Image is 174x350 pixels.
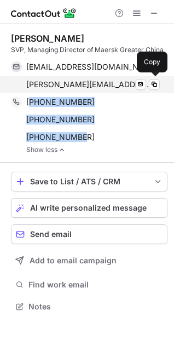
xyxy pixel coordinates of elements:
a: Show less [26,146,167,154]
div: Save to List / ATS / CRM [30,177,148,186]
span: Add to email campaign [30,256,117,265]
span: Send email [30,230,72,239]
span: [EMAIL_ADDRESS][DOMAIN_NAME] [26,62,152,72]
span: AI write personalized message [30,204,147,212]
button: Notes [11,299,167,314]
img: ContactOut v5.3.10 [11,7,77,20]
span: [PHONE_NUMBER] [26,97,95,107]
button: Send email [11,224,167,244]
div: SVP, Managing Director of Maersk Greater China [11,45,167,55]
button: Find work email [11,277,167,292]
button: AI write personalized message [11,198,167,218]
span: Notes [28,302,163,312]
span: [PHONE_NUMBER] [26,132,95,142]
span: Find work email [28,280,163,290]
div: [PERSON_NAME] [11,33,84,44]
span: [PERSON_NAME][EMAIL_ADDRESS][DOMAIN_NAME] [26,80,152,89]
img: - [59,146,65,154]
button: save-profile-one-click [11,172,167,191]
button: Add to email campaign [11,251,167,270]
span: [PHONE_NUMBER] [26,115,95,125]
